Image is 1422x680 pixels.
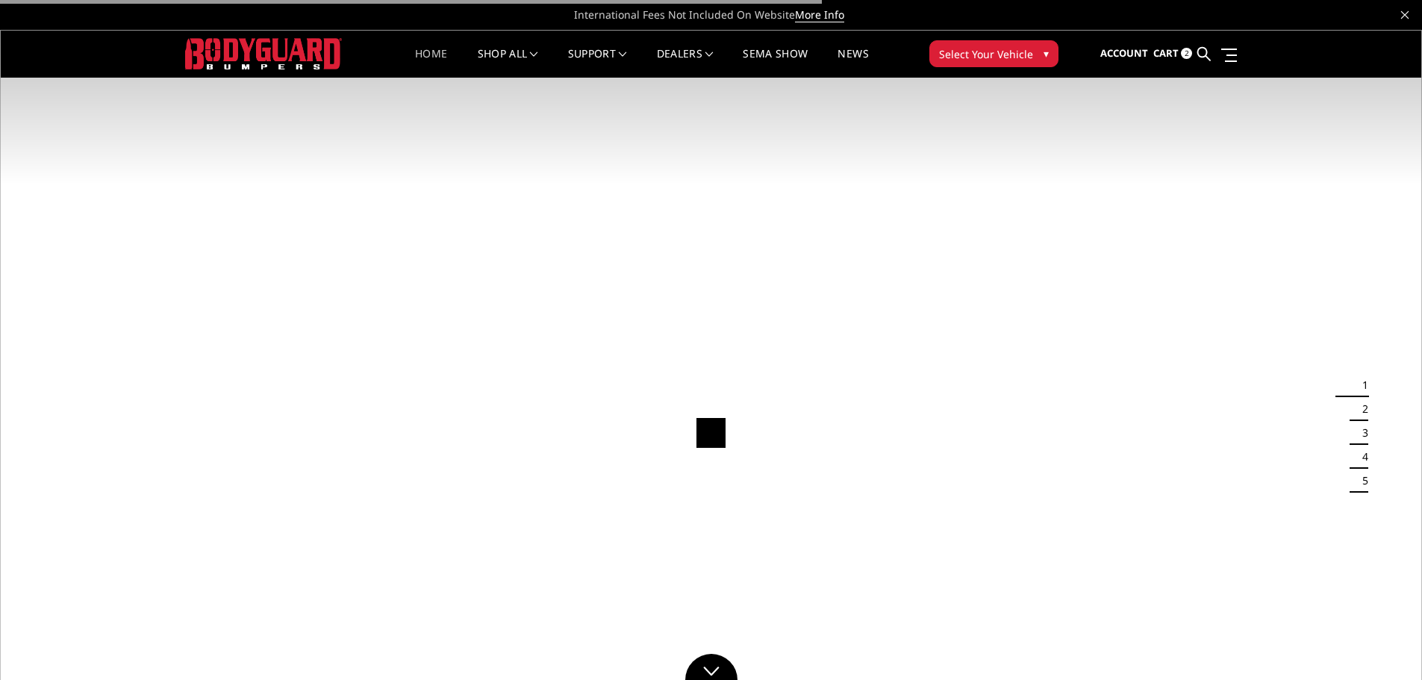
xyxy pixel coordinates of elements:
span: 2 [1181,48,1192,59]
button: 2 of 5 [1353,397,1368,421]
a: Cart 2 [1153,34,1192,74]
a: News [838,49,868,78]
img: BODYGUARD BUMPERS [185,38,342,69]
a: Dealers [657,49,714,78]
a: More Info [795,7,844,22]
button: 3 of 5 [1353,421,1368,445]
a: Account [1100,34,1148,74]
a: Support [568,49,627,78]
a: Home [415,49,447,78]
button: 1 of 5 [1353,373,1368,397]
a: shop all [478,49,538,78]
button: 4 of 5 [1353,445,1368,469]
span: Account [1100,46,1148,60]
iframe: Chat Widget [1347,608,1422,680]
button: 5 of 5 [1353,469,1368,493]
button: Select Your Vehicle [929,40,1058,67]
a: SEMA Show [743,49,808,78]
a: Click to Down [685,654,737,680]
span: ▾ [1044,46,1049,61]
span: Cart [1153,46,1179,60]
span: Select Your Vehicle [939,46,1033,62]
